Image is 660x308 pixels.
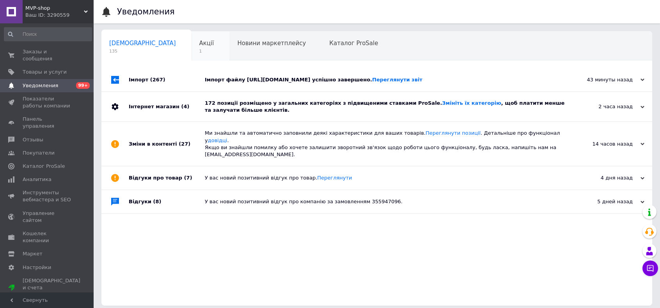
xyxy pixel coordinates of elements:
span: Товары и услуги [23,69,67,76]
div: 14 часов назад [566,141,644,148]
span: (8) [153,199,161,204]
span: Каталог ProSale [23,163,65,170]
span: Управление сайтом [23,210,72,224]
span: Каталог ProSale [329,40,378,47]
span: Инструменты вебмастера и SEO [23,189,72,203]
div: 2 часа назад [566,103,644,110]
span: Покупатели [23,150,55,157]
span: 135 [109,48,176,54]
button: Чат с покупателем [642,260,658,276]
span: 1 [199,48,214,54]
span: Акції [199,40,214,47]
div: 4 дня назад [566,174,644,181]
div: Ми знайшли та автоматично заповнили деякі характеристики для ваших товарів. . Детальніше про функ... [205,130,566,158]
span: Новини маркетплейсу [237,40,306,47]
span: Аналитика [23,176,51,183]
div: 5 дней назад [566,198,644,205]
div: Prom топ [23,291,80,298]
div: У вас новий позитивний відгук про компанію за замовленням 355947096. [205,198,566,205]
div: Зміни в контенті [129,122,205,166]
span: (4) [181,104,189,109]
a: довідці [208,137,227,143]
div: Відгуки про товар [129,166,205,190]
span: Панель управления [23,116,72,130]
div: Ваш ID: 3290559 [25,12,94,19]
a: Змініть їх категорію [442,100,501,106]
span: Заказы и сообщения [23,48,72,62]
a: Переглянути позиції [426,130,481,136]
input: Поиск [4,27,92,41]
div: У вас новий позитивний відгук про товар. [205,174,566,181]
span: (27) [179,141,190,147]
span: Отзывы [23,136,43,143]
div: Імпорт [129,68,205,92]
a: Переглянути звіт [372,77,422,83]
span: Кошелек компании [23,230,72,244]
span: Показатели работы компании [23,95,72,109]
span: [DEMOGRAPHIC_DATA] [109,40,176,47]
a: Переглянути [317,175,352,181]
div: Відгуки [129,190,205,213]
span: (267) [150,77,165,83]
div: 43 минуты назад [566,76,644,83]
div: Імпорт файлу [URL][DOMAIN_NAME] успішно завершено. [205,76,566,83]
span: MVP-shop [25,5,84,12]
span: Настройки [23,264,51,271]
span: [DEMOGRAPHIC_DATA] и счета [23,277,80,299]
span: Уведомления [23,82,58,89]
span: Маркет [23,250,43,257]
div: 172 позиції розміщено у загальних категоріях з підвищеними ставками ProSale. , щоб платити менше ... [205,100,566,114]
h1: Уведомления [117,7,175,16]
span: (7) [184,175,192,181]
div: Інтернет магазин [129,92,205,121]
span: 99+ [76,82,90,89]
